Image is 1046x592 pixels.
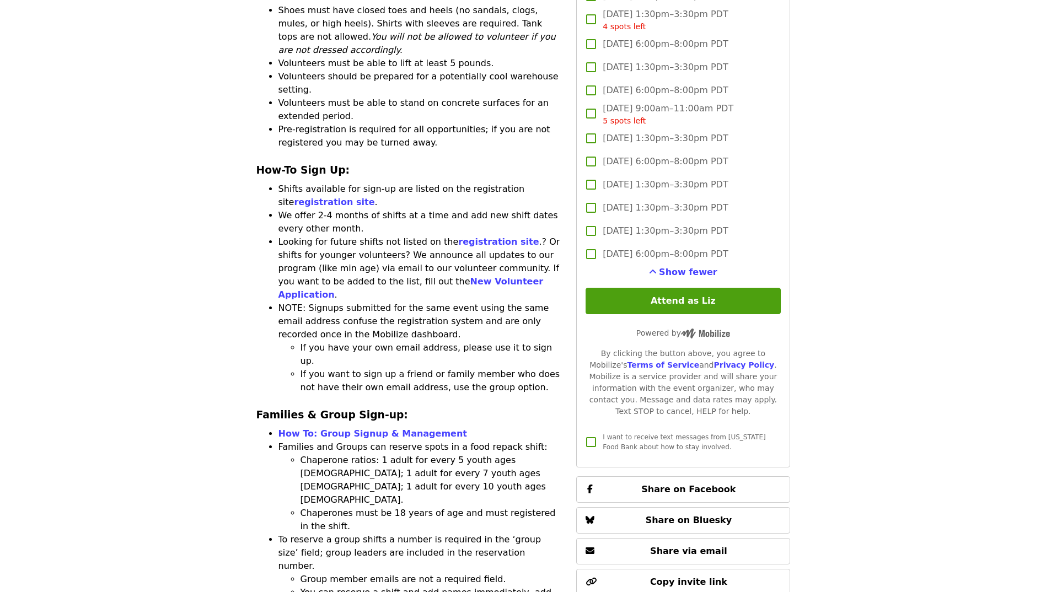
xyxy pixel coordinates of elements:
[301,454,564,507] li: Chaperone ratios: 1 adult for every 5 youth ages [DEMOGRAPHIC_DATA]; 1 adult for every 7 youth ag...
[301,573,564,586] li: Group member emails are not a required field.
[603,102,733,127] span: [DATE] 9:00am–11:00am PDT
[603,61,728,74] span: [DATE] 1:30pm–3:30pm PDT
[641,484,736,494] span: Share on Facebook
[294,197,374,207] a: registration site
[278,440,564,533] li: Families and Groups can reserve spots in a food repack shift:
[256,164,350,176] strong: How-To Sign Up:
[603,84,728,97] span: [DATE] 6:00pm–8:00pm PDT
[256,409,408,421] strong: Families & Group Sign-up:
[603,22,646,31] span: 4 spots left
[659,267,717,277] span: Show fewer
[586,288,780,314] button: Attend as Liz
[649,266,717,279] button: See more timeslots
[576,476,790,503] button: Share on Facebook
[603,37,728,51] span: [DATE] 6:00pm–8:00pm PDT
[278,235,564,302] li: Looking for future shifts not listed on the .? Or shifts for younger volunteers? We announce all ...
[603,247,728,261] span: [DATE] 6:00pm–8:00pm PDT
[603,224,728,238] span: [DATE] 1:30pm–3:30pm PDT
[278,4,564,57] li: Shoes must have closed toes and heels (no sandals, clogs, mules, or high heels). Shirts with slee...
[278,70,564,96] li: Volunteers should be prepared for a potentially cool warehouse setting.
[681,329,730,338] img: Powered by Mobilize
[603,178,728,191] span: [DATE] 1:30pm–3:30pm PDT
[586,348,780,417] div: By clicking the button above, you agree to Mobilize's and . Mobilize is a service provider and wi...
[278,302,564,394] li: NOTE: Signups submitted for the same event using the same email address confuse the registration ...
[603,433,765,451] span: I want to receive text messages from [US_STATE] Food Bank about how to stay involved.
[458,236,539,247] a: registration site
[576,538,790,564] button: Share via email
[278,209,564,235] li: We offer 2-4 months of shifts at a time and add new shift dates every other month.
[278,96,564,123] li: Volunteers must be able to stand on concrete surfaces for an extended period.
[301,368,564,394] li: If you want to sign up a friend or family member who does not have their own email address, use t...
[576,507,790,534] button: Share on Bluesky
[301,341,564,368] li: If you have your own email address, please use it to sign up.
[603,155,728,168] span: [DATE] 6:00pm–8:00pm PDT
[278,182,564,209] li: Shifts available for sign-up are listed on the registration site .
[650,546,727,556] span: Share via email
[714,360,774,369] a: Privacy Policy
[603,116,646,125] span: 5 spots left
[278,276,544,300] a: New Volunteer Application
[603,132,728,145] span: [DATE] 1:30pm–3:30pm PDT
[636,329,730,337] span: Powered by
[278,31,556,55] em: You will not be allowed to volunteer if you are not dressed accordingly.
[278,428,467,439] a: How To: Group Signup & Management
[603,8,728,33] span: [DATE] 1:30pm–3:30pm PDT
[278,57,564,70] li: Volunteers must be able to lift at least 5 pounds.
[650,577,727,587] span: Copy invite link
[278,123,564,149] li: Pre-registration is required for all opportunities; if you are not registered you may be turned a...
[603,201,728,214] span: [DATE] 1:30pm–3:30pm PDT
[627,360,699,369] a: Terms of Service
[301,507,564,533] li: Chaperones must be 18 years of age and must registered in the shift.
[646,515,732,525] span: Share on Bluesky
